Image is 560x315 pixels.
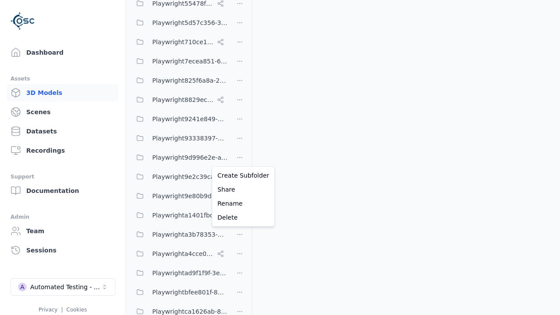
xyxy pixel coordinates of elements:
[214,196,273,210] a: Rename
[214,182,273,196] a: Share
[214,210,273,224] a: Delete
[214,168,273,182] a: Create Subfolder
